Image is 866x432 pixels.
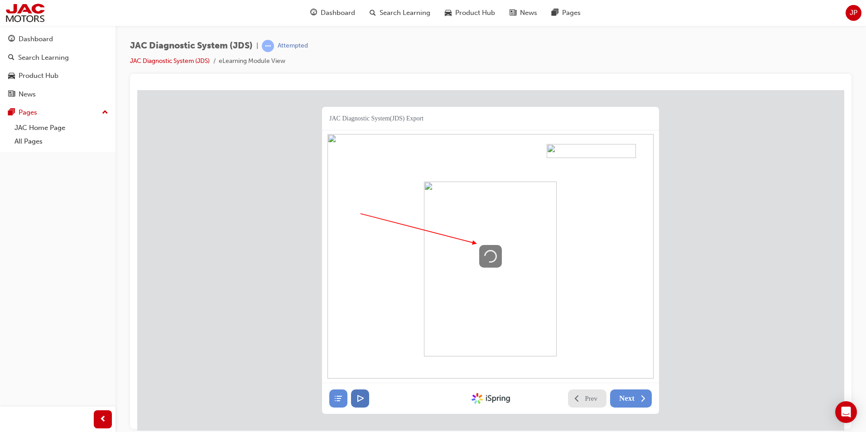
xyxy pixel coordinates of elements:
[4,67,112,84] a: Product Hub
[510,7,516,19] span: news-icon
[11,134,112,149] a: All Pages
[4,104,112,121] button: Pages
[438,4,502,22] a: car-iconProduct Hub
[8,54,14,62] span: search-icon
[130,41,253,51] span: JAC Diagnostic System (JDS)
[11,121,112,135] a: JAC Home Page
[8,72,15,80] span: car-icon
[19,71,58,81] div: Product Hub
[100,414,106,425] span: prev-icon
[362,4,438,22] a: search-iconSearch Learning
[8,109,15,117] span: pages-icon
[502,4,544,22] a: news-iconNews
[4,29,112,104] button: DashboardSearch LearningProduct HubNews
[303,4,362,22] a: guage-iconDashboard
[18,53,69,63] div: Search Learning
[445,7,452,19] span: car-icon
[552,7,558,19] span: pages-icon
[380,8,430,18] span: Search Learning
[4,49,112,66] a: Search Learning
[4,86,112,103] a: News
[5,3,46,23] img: jac-portal
[130,57,210,65] a: JAC Diagnostic System (JDS)
[370,7,376,19] span: search-icon
[19,34,53,44] div: Dashboard
[19,89,36,100] div: News
[835,401,857,423] div: Open Intercom Messenger
[256,41,258,51] span: |
[310,7,317,19] span: guage-icon
[562,8,581,18] span: Pages
[850,8,857,18] span: JP
[8,35,15,43] span: guage-icon
[102,107,108,119] span: up-icon
[520,8,537,18] span: News
[321,8,355,18] span: Dashboard
[455,8,495,18] span: Product Hub
[482,304,497,313] span: Next
[544,4,588,22] a: pages-iconPages
[4,31,112,48] a: Dashboard
[19,107,37,118] div: Pages
[278,42,308,50] div: Attempted
[8,91,15,99] span: news-icon
[846,5,861,21] button: JP
[192,24,286,33] div: JAC Diagnostic System(JDS) Export
[262,40,274,52] span: learningRecordVerb_ATTEMPT-icon
[448,304,461,313] span: Prev
[219,56,285,67] li: eLearning Module View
